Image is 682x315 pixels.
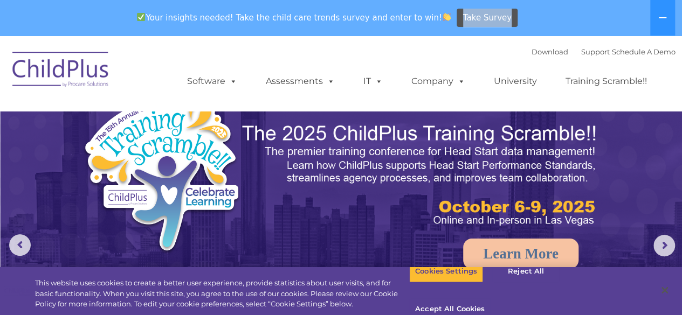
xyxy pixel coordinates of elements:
[612,47,676,56] a: Schedule A Demo
[150,115,196,123] span: Phone number
[581,47,610,56] a: Support
[532,47,676,56] font: |
[532,47,568,56] a: Download
[137,13,145,21] img: ✅
[457,9,518,27] a: Take Survey
[255,71,346,92] a: Assessments
[463,239,578,269] a: Learn More
[409,260,483,283] button: Cookies Settings
[35,278,409,310] div: This website uses cookies to create a better user experience, provide statistics about user visit...
[492,260,560,283] button: Reject All
[443,13,451,21] img: 👏
[653,278,677,302] button: Close
[483,71,548,92] a: University
[133,7,456,28] span: Your insights needed! Take the child care trends survey and enter to win!
[555,71,658,92] a: Training Scramble!!
[176,71,248,92] a: Software
[353,71,394,92] a: IT
[463,9,512,27] span: Take Survey
[150,71,183,79] span: Last name
[7,44,115,98] img: ChildPlus by Procare Solutions
[401,71,476,92] a: Company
